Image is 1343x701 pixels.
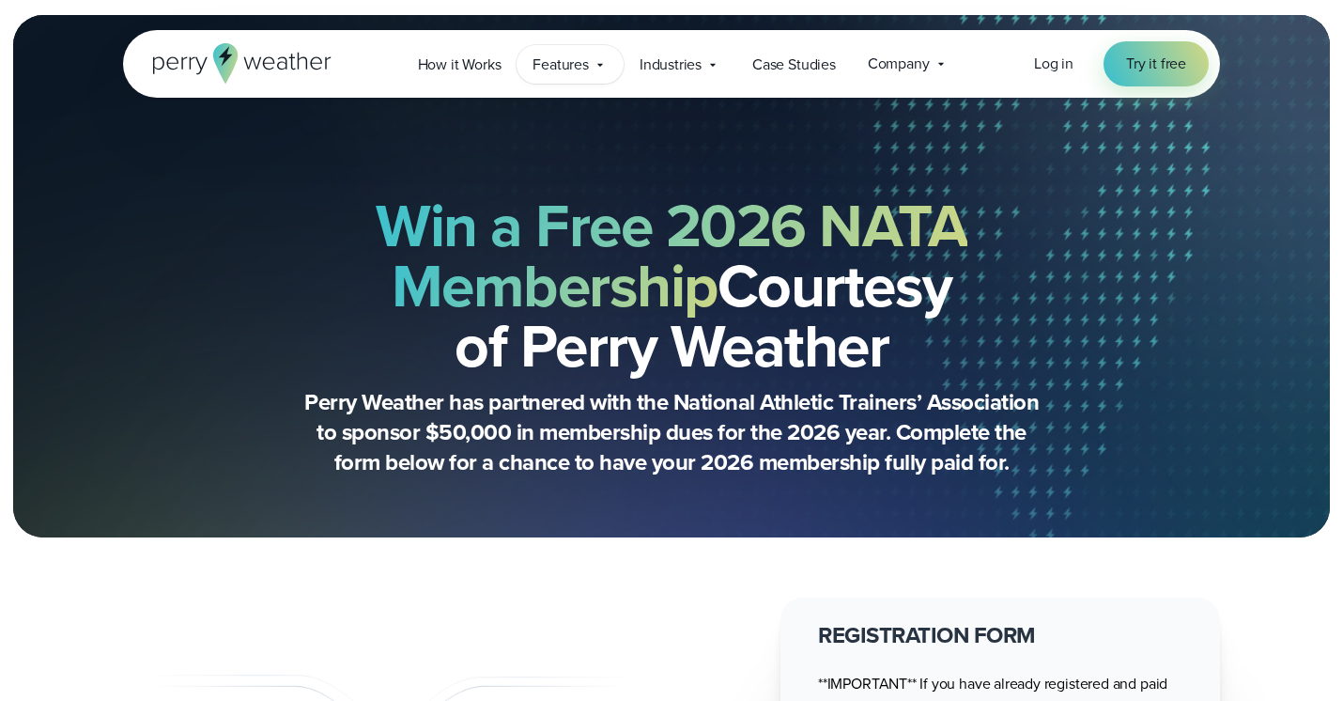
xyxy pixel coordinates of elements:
[640,54,702,76] span: Industries
[418,54,502,76] span: How it Works
[217,195,1126,376] h2: Courtesy of Perry Weather
[818,618,1036,652] strong: REGISTRATION FORM
[868,53,930,75] span: Company
[1034,53,1073,75] a: Log in
[1126,53,1186,75] span: Try it free
[533,54,589,76] span: Features
[296,387,1047,477] p: Perry Weather has partnered with the National Athletic Trainers’ Association to sponsor $50,000 i...
[402,45,517,84] a: How it Works
[1034,53,1073,74] span: Log in
[376,181,967,330] strong: Win a Free 2026 NATA Membership
[1104,41,1209,86] a: Try it free
[752,54,836,76] span: Case Studies
[736,45,852,84] a: Case Studies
